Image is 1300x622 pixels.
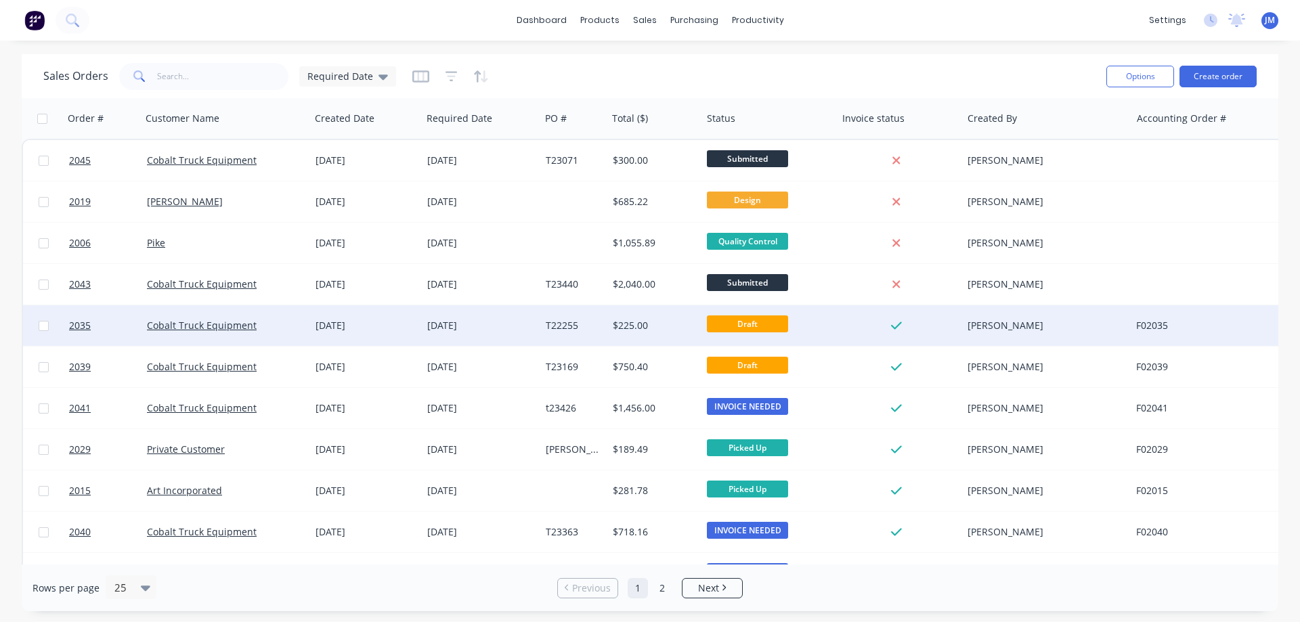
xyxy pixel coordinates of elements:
span: Design [707,192,788,208]
a: 2039 [69,347,147,387]
span: 2029 [69,443,91,456]
div: F02039 [1136,360,1286,374]
div: F02035 [1136,319,1286,332]
div: [DATE] [316,360,416,374]
a: Next page [682,581,742,595]
div: settings [1142,10,1193,30]
span: Submitted [707,274,788,291]
div: [DATE] [427,484,535,497]
div: [DATE] [427,154,535,167]
div: F02041 [1136,401,1286,415]
a: 2041 [69,388,147,428]
div: sales [626,10,664,30]
span: JM [1265,14,1275,26]
input: Search... [157,63,289,90]
div: [DATE] [316,484,416,497]
div: Created By [968,112,1017,125]
div: [DATE] [427,277,535,291]
div: T23363 [546,525,599,539]
div: [PERSON_NAME] [546,443,599,456]
div: T22255 [546,319,599,332]
div: $718.16 [613,525,692,539]
span: Picked Up [707,439,788,456]
div: [DATE] [316,525,416,539]
div: F02015 [1136,484,1286,497]
div: Total ($) [612,112,648,125]
div: [DATE] [316,401,416,415]
a: Cobalt Truck Equipment [147,154,257,166]
div: Created Date [315,112,374,125]
div: [DATE] [316,277,416,291]
div: T23169 [546,360,599,374]
div: [PERSON_NAME] [968,236,1117,250]
div: F02040 [1136,525,1286,539]
div: $281.78 [613,484,692,497]
a: Pike [147,236,165,249]
span: Draft [707,315,788,332]
a: Cobalt Truck Equipment [147,360,257,373]
a: 2045 [69,140,147,181]
span: Rows per page [32,581,100,595]
div: T23440 [546,277,599,291]
button: Options [1106,66,1174,87]
div: Invoice status [842,112,905,125]
a: Cobalt Truck Equipment [147,319,257,332]
div: $225.00 [613,319,692,332]
div: $685.22 [613,195,692,208]
div: [PERSON_NAME] [968,319,1117,332]
span: 2040 [69,525,91,539]
div: t23426 [546,401,599,415]
a: 2035 [69,305,147,346]
a: [PERSON_NAME] [147,195,223,208]
img: Factory [24,10,45,30]
a: 2029 [69,429,147,470]
span: Picked Up [707,481,788,497]
a: dashboard [510,10,573,30]
div: [DATE] [427,360,535,374]
div: [DATE] [427,236,535,250]
div: [DATE] [316,236,416,250]
div: T23071 [546,154,599,167]
button: Create order [1179,66,1257,87]
a: Page 2 [652,578,672,598]
span: INVOICE NEEDED [707,522,788,539]
span: INVOICE NEEDED [707,398,788,415]
span: 2039 [69,360,91,374]
div: Status [707,112,735,125]
span: 2045 [69,154,91,167]
a: 2019 [69,181,147,222]
span: Previous [572,581,611,595]
div: [PERSON_NAME] [968,484,1117,497]
div: Required Date [427,112,492,125]
div: [DATE] [427,525,535,539]
a: Cobalt Truck Equipment [147,277,257,290]
span: 2041 [69,401,91,415]
div: [DATE] [427,195,535,208]
div: Customer Name [146,112,219,125]
div: [DATE] [427,319,535,332]
span: Done [707,563,788,580]
h1: Sales Orders [43,70,108,83]
div: $1,456.00 [613,401,692,415]
div: [PERSON_NAME] [968,195,1117,208]
div: [DATE] [316,319,416,332]
div: [DATE] [316,443,416,456]
div: $2,040.00 [613,277,692,291]
span: Draft [707,357,788,374]
div: [DATE] [427,401,535,415]
div: $189.49 [613,443,692,456]
ul: Pagination [552,578,748,598]
a: Art Incorporated [147,484,222,497]
div: $1,055.89 [613,236,692,250]
div: F02029 [1136,443,1286,456]
span: 2019 [69,195,91,208]
span: 2035 [69,319,91,332]
div: [PERSON_NAME] [968,277,1117,291]
span: Submitted [707,150,788,167]
a: Cobalt Truck Equipment [147,401,257,414]
a: 2015 [69,470,147,511]
a: 2043 [69,264,147,305]
div: PO # [545,112,567,125]
div: [PERSON_NAME] [968,401,1117,415]
a: Private Customer [147,443,225,456]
